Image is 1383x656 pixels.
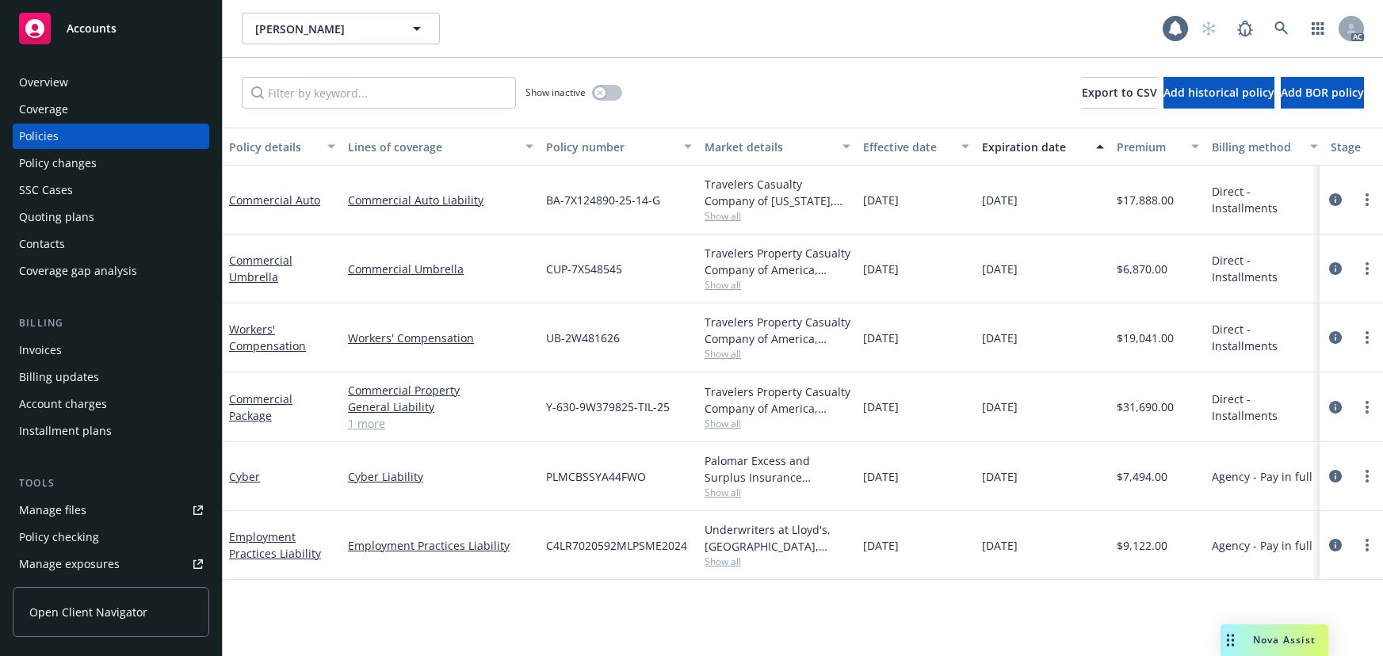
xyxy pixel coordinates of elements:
[13,151,209,176] a: Policy changes
[698,128,857,166] button: Market details
[13,524,209,550] a: Policy checking
[1281,85,1364,100] span: Add BOR policy
[1358,190,1377,209] a: more
[1229,13,1261,44] a: Report a Bug
[242,13,440,44] button: [PERSON_NAME]
[1253,633,1316,646] span: Nova Assist
[1358,467,1377,486] a: more
[1117,261,1167,277] span: $6,870.00
[1221,624,1240,656] div: Drag to move
[1358,398,1377,417] a: more
[19,524,99,550] div: Policy checking
[1358,536,1377,555] a: more
[982,261,1018,277] span: [DATE]
[13,391,209,417] a: Account charges
[13,97,209,122] a: Coverage
[1117,192,1174,208] span: $17,888.00
[1212,183,1318,216] span: Direct - Installments
[1326,398,1345,417] a: circleInformation
[223,128,342,166] button: Policy details
[13,258,209,284] a: Coverage gap analysis
[1281,77,1364,109] button: Add BOR policy
[229,322,306,353] a: Workers' Compensation
[863,192,899,208] span: [DATE]
[13,338,209,363] a: Invoices
[19,391,107,417] div: Account charges
[705,347,850,360] span: Show all
[342,128,540,166] button: Lines of coverage
[1358,328,1377,347] a: more
[13,551,209,577] span: Manage exposures
[546,261,622,277] span: CUP-7X548545
[67,22,117,35] span: Accounts
[1163,77,1274,109] button: Add historical policy
[1205,128,1324,166] button: Billing method
[229,139,318,155] div: Policy details
[19,177,73,203] div: SSC Cases
[1212,139,1301,155] div: Billing method
[1082,85,1157,100] span: Export to CSV
[540,128,698,166] button: Policy number
[348,537,533,554] a: Employment Practices Liability
[13,124,209,149] a: Policies
[1117,468,1167,485] span: $7,494.00
[546,399,670,415] span: Y-630-9W379825-TIL-25
[863,330,899,346] span: [DATE]
[1117,399,1174,415] span: $31,690.00
[348,468,533,485] a: Cyber Liability
[705,314,850,347] div: Travelers Property Casualty Company of America, Travelers Insurance
[13,315,209,331] div: Billing
[1326,467,1345,486] a: circleInformation
[1302,13,1334,44] a: Switch app
[348,399,533,415] a: General Liability
[19,258,137,284] div: Coverage gap analysis
[546,537,687,554] span: C4LR7020592MLPSME2024
[19,338,62,363] div: Invoices
[546,192,660,208] span: BA-7X124890-25-14-G
[1212,468,1312,485] span: Agency - Pay in full
[1358,259,1377,278] a: more
[857,128,976,166] button: Effective date
[982,468,1018,485] span: [DATE]
[705,452,850,486] div: Palomar Excess and Surplus Insurance Company, [GEOGRAPHIC_DATA], Cowbell Cyber, Amwins
[863,261,899,277] span: [DATE]
[1266,13,1297,44] a: Search
[863,537,899,554] span: [DATE]
[19,204,94,230] div: Quoting plans
[863,399,899,415] span: [DATE]
[982,399,1018,415] span: [DATE]
[863,139,952,155] div: Effective date
[705,555,850,568] span: Show all
[1163,85,1274,100] span: Add historical policy
[255,21,392,37] span: [PERSON_NAME]
[1221,624,1328,656] button: Nova Assist
[19,97,68,122] div: Coverage
[29,604,147,620] span: Open Client Navigator
[976,128,1110,166] button: Expiration date
[19,418,112,444] div: Installment plans
[348,139,516,155] div: Lines of coverage
[705,245,850,278] div: Travelers Property Casualty Company of America, Travelers Insurance
[229,391,292,423] a: Commercial Package
[19,70,68,95] div: Overview
[982,139,1087,155] div: Expiration date
[229,193,320,208] a: Commercial Auto
[705,176,850,209] div: Travelers Casualty Company of [US_STATE], Travelers Insurance
[1331,139,1380,155] div: Stage
[1117,139,1182,155] div: Premium
[525,86,586,99] span: Show inactive
[348,382,533,399] a: Commercial Property
[348,261,533,277] a: Commercial Umbrella
[705,209,850,223] span: Show all
[705,521,850,555] div: Underwriters at Lloyd's, [GEOGRAPHIC_DATA], [PERSON_NAME] of London, Coalition Insurance Solution...
[1212,537,1312,554] span: Agency - Pay in full
[705,383,850,417] div: Travelers Property Casualty Company of America, Travelers Insurance
[863,468,899,485] span: [DATE]
[705,278,850,292] span: Show all
[348,330,533,346] a: Workers' Compensation
[1117,537,1167,554] span: $9,122.00
[229,253,292,284] a: Commercial Umbrella
[13,475,209,491] div: Tools
[982,192,1018,208] span: [DATE]
[1326,259,1345,278] a: circleInformation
